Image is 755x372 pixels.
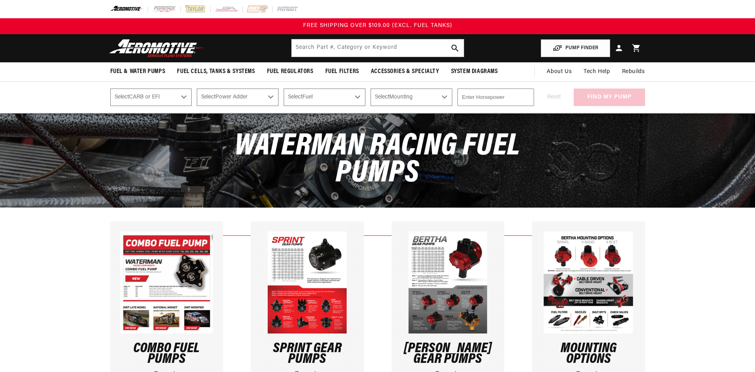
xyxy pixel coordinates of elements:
[541,62,578,81] a: About Us
[402,343,495,365] h3: [PERSON_NAME] Gear Pumps
[284,89,365,106] select: Fuel
[303,23,452,29] span: FREE SHIPPING OVER $109.00 (EXCL. FUEL TANKS)
[371,89,452,106] select: Mounting
[292,39,464,57] input: Search by Part Number, Category or Keyword
[446,39,464,57] button: search button
[616,62,651,81] summary: Rebuilds
[107,39,206,58] img: Aeromotive
[110,67,165,76] span: Fuel & Water Pumps
[584,67,610,76] span: Tech Help
[622,67,645,76] span: Rebuilds
[177,67,255,76] span: Fuel Cells, Tanks & Systems
[234,131,521,189] span: Waterman Racing Fuel Pumps
[319,62,365,81] summary: Fuel Filters
[261,343,354,365] h3: Sprint Gear Pumps
[445,62,504,81] summary: System Diagrams
[578,62,616,81] summary: Tech Help
[542,343,635,365] h3: Mounting Options
[104,62,171,81] summary: Fuel & Water Pumps
[197,89,279,106] select: Power Adder
[371,67,439,76] span: Accessories & Specialty
[171,62,261,81] summary: Fuel Cells, Tanks & Systems
[325,67,359,76] span: Fuel Filters
[541,39,610,57] button: PUMP FINDER
[267,67,313,76] span: Fuel Regulators
[451,67,498,76] span: System Diagrams
[261,62,319,81] summary: Fuel Regulators
[547,69,572,75] span: About Us
[365,62,445,81] summary: Accessories & Specialty
[457,89,534,106] input: Enter Horsepower
[120,343,213,365] h3: Combo Fuel Pumps
[110,89,192,106] select: CARB or EFI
